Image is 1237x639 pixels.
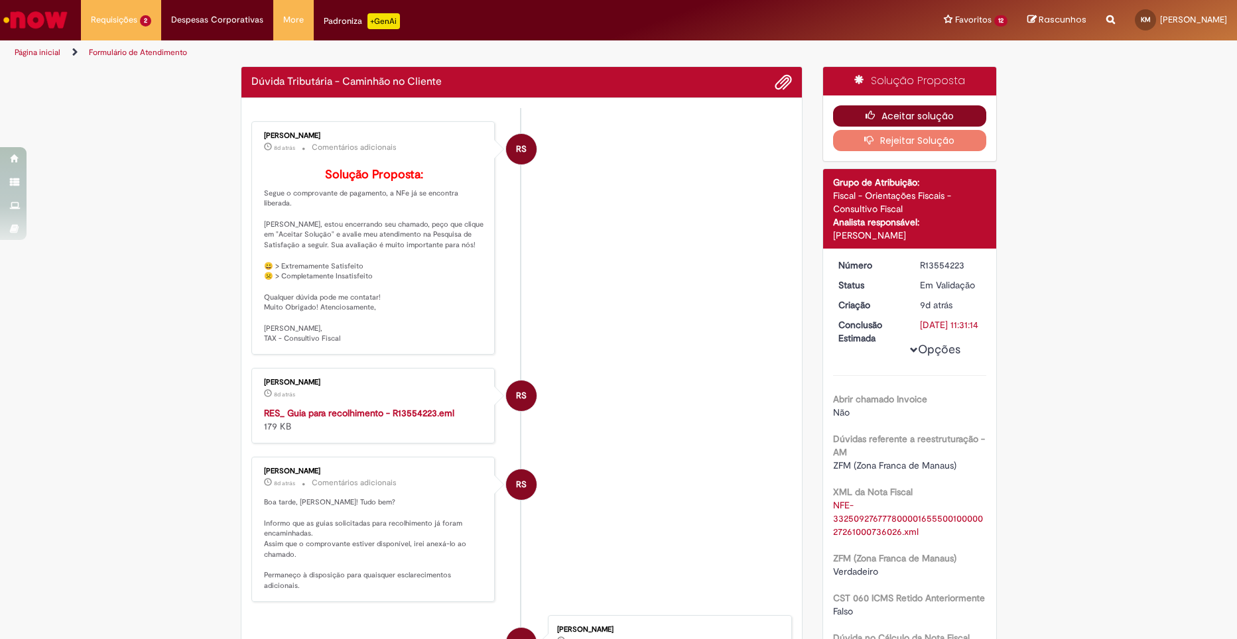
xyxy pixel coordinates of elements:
div: [PERSON_NAME] [557,626,778,634]
time: 23/09/2025 09:01:08 [274,390,295,398]
span: 12 [994,15,1008,27]
div: Solução Proposta [823,67,996,95]
p: +GenAi [367,13,400,29]
div: Em Validação [920,278,982,292]
p: Boa tarde, [PERSON_NAME]! Tudo bem? Informo que as guias solicitadas para recolhimento já foram e... [264,497,485,591]
div: 179 KB [264,406,485,433]
img: ServiceNow [1,7,70,33]
span: Falso [833,605,853,617]
div: Padroniza [324,13,400,29]
div: [PERSON_NAME] [264,378,485,386]
b: Solução Proposta: [325,167,423,182]
span: Não [833,406,850,418]
button: Rejeitar Solução [833,130,986,151]
span: KM [1141,15,1151,24]
b: Dúvidas referente a reestruturação - AM [833,433,985,458]
button: Aceitar solução [833,105,986,127]
small: Comentários adicionais [312,477,397,489]
div: R13554223 [920,259,982,272]
dt: Criação [828,298,910,312]
div: [PERSON_NAME] [264,467,485,475]
span: RS [516,133,527,165]
div: [DATE] 11:31:14 [920,318,982,331]
span: More [283,13,304,27]
b: ZFM (Zona Franca de Manaus) [833,552,956,564]
div: 22/09/2025 10:31:10 [920,298,982,312]
div: Rafael SoaresDaSilva [506,134,537,164]
b: Abrir chamado Invoice [833,393,927,405]
time: 22/09/2025 15:21:52 [274,479,295,487]
span: Requisições [91,13,137,27]
b: CST 060 ICMS Retido Anteriormente [833,592,985,604]
b: XML da Nota Fiscal [833,486,913,498]
span: 2 [140,15,151,27]
dt: Status [828,278,910,292]
div: Fiscal - Orientações Fiscais - Consultivo Fiscal [833,189,986,215]
dt: Número [828,259,910,272]
span: ZFM (Zona Franca de Manaus) [833,459,956,471]
time: 23/09/2025 09:01:26 [274,144,295,152]
span: [PERSON_NAME] [1160,14,1227,25]
a: Formulário de Atendimento [89,47,187,58]
span: Favoritos [955,13,992,27]
div: Rafael SoaresDaSilva [506,469,537,500]
span: Despesas Corporativas [171,13,263,27]
dt: Conclusão Estimada [828,318,910,345]
button: Adicionar anexos [775,74,792,91]
ul: Trilhas de página [10,40,814,65]
small: Comentários adicionais [312,142,397,153]
div: Analista responsável: [833,215,986,229]
span: 8d atrás [274,390,295,398]
div: [PERSON_NAME] [833,229,986,242]
span: 8d atrás [274,479,295,487]
div: [PERSON_NAME] [264,132,485,140]
time: 22/09/2025 10:31:10 [920,299,952,311]
div: Rafael SoaresDaSilva [506,380,537,411]
span: RS [516,380,527,412]
h2: Dúvida Tributária - Caminhão no Cliente Histórico de tíquete [251,76,442,88]
span: 8d atrás [274,144,295,152]
a: Rascunhos [1027,14,1086,27]
span: Rascunhos [1039,13,1086,26]
a: Download de NFE-33250927677780000165550010000027261000736026.xml [833,499,983,538]
p: Segue o comprovante de pagamento, a NFe já se encontra liberada. [PERSON_NAME], estou encerrando ... [264,168,485,344]
span: 9d atrás [920,299,952,311]
span: RS [516,469,527,500]
a: RES_ Guia para recolhimento - R13554223.eml [264,407,454,419]
span: Verdadeiro [833,565,878,577]
div: Grupo de Atribuição: [833,176,986,189]
a: Página inicial [15,47,60,58]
